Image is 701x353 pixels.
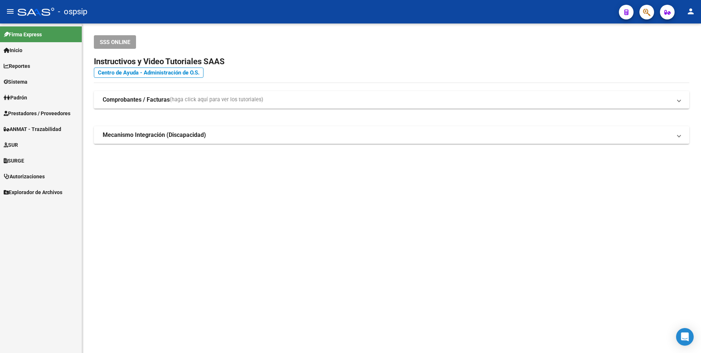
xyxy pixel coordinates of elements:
button: SSS ONLINE [94,35,136,49]
span: Explorador de Archivos [4,188,62,196]
span: SURGE [4,157,24,165]
mat-icon: person [686,7,695,16]
h2: Instructivos y Video Tutoriales SAAS [94,55,689,69]
mat-expansion-panel-header: Comprobantes / Facturas(haga click aquí para ver los tutoriales) [94,91,689,109]
span: Reportes [4,62,30,70]
span: Padrón [4,94,27,102]
span: Autorizaciones [4,172,45,181]
span: ANMAT - Trazabilidad [4,125,61,133]
span: Inicio [4,46,22,54]
span: Sistema [4,78,27,86]
div: Open Intercom Messenger [676,328,694,346]
span: SSS ONLINE [100,39,130,46]
span: - ospsip [58,4,87,20]
span: (haga click aquí para ver los tutoriales) [170,96,263,104]
strong: Mecanismo Integración (Discapacidad) [103,131,206,139]
span: SUR [4,141,18,149]
a: Centro de Ayuda - Administración de O.S. [94,68,203,78]
mat-icon: menu [6,7,15,16]
mat-expansion-panel-header: Mecanismo Integración (Discapacidad) [94,126,689,144]
span: Prestadores / Proveedores [4,109,70,117]
span: Firma Express [4,30,42,39]
strong: Comprobantes / Facturas [103,96,170,104]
